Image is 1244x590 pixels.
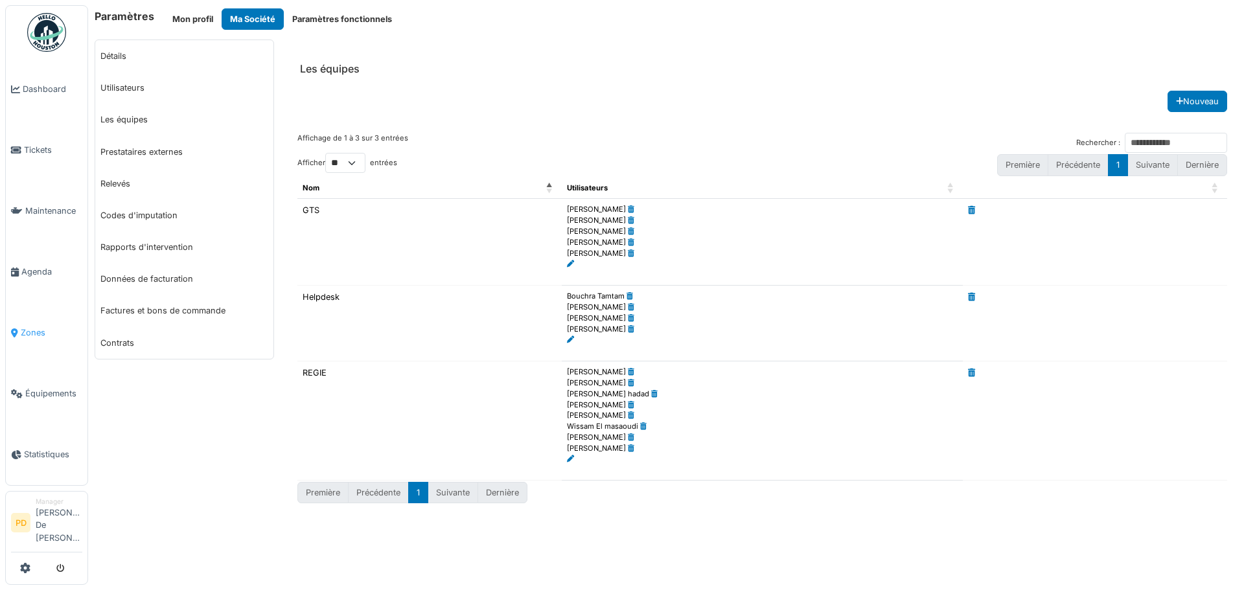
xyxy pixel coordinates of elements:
[567,313,958,324] li: [PERSON_NAME]
[297,133,408,153] div: Affichage de 1 à 3 sur 3 entrées
[36,497,82,506] div: Manager
[36,497,82,549] li: [PERSON_NAME] De [PERSON_NAME]
[567,443,958,454] li: [PERSON_NAME]
[325,153,365,173] select: Afficherentrées
[95,295,273,326] a: Factures et bons de commande
[6,302,87,363] a: Zones
[95,72,273,104] a: Utilisateurs
[95,199,273,231] a: Codes d'imputation
[567,215,958,226] li: [PERSON_NAME]
[567,410,958,421] li: [PERSON_NAME]
[6,59,87,120] a: Dashboard
[546,177,554,199] span: Nom: Activate to invert sorting
[11,497,82,552] a: PD Manager[PERSON_NAME] De [PERSON_NAME]
[27,13,66,52] img: Badge_color-CXgf-gQk.svg
[567,324,958,335] li: [PERSON_NAME]
[284,8,400,30] button: Paramètres fonctionnels
[95,10,154,23] h6: Paramètres
[23,83,82,95] span: Dashboard
[300,63,360,75] h6: Les équipes
[222,8,284,30] button: Ma Société
[567,389,958,400] li: [PERSON_NAME] hadad
[95,168,273,199] a: Relevés
[1108,154,1128,176] button: 1
[303,183,319,192] span: Nom
[6,181,87,242] a: Maintenance
[95,231,273,263] a: Rapports d'intervention
[1076,137,1120,148] label: Rechercher :
[25,205,82,217] span: Maintenance
[567,302,958,313] li: [PERSON_NAME]
[11,513,30,532] li: PD
[24,144,82,156] span: Tickets
[997,154,1227,176] nav: pagination
[21,326,82,339] span: Zones
[567,378,958,389] li: [PERSON_NAME]
[567,226,958,237] li: [PERSON_NAME]
[567,400,958,411] li: [PERSON_NAME]
[95,327,273,359] a: Contrats
[6,424,87,485] a: Statistiques
[1168,91,1227,112] button: Nouveau
[21,266,82,278] span: Agenda
[567,248,958,259] li: [PERSON_NAME]
[95,136,273,168] a: Prestataires externes
[567,367,958,378] li: [PERSON_NAME]
[408,482,428,503] button: 1
[567,421,958,432] li: Wissam El masaoudi
[95,263,273,295] a: Données de facturation
[567,291,958,302] li: Bouchra Tamtam
[95,40,273,72] a: Détails
[297,153,397,173] label: Afficher entrées
[6,120,87,181] a: Tickets
[164,8,222,30] button: Mon profil
[24,448,82,460] span: Statistiques
[567,237,958,248] li: [PERSON_NAME]
[297,286,562,361] td: Helpdesk
[567,183,608,192] span: Utilisateurs
[25,387,82,400] span: Équipements
[567,204,958,215] li: [PERSON_NAME]
[947,177,955,199] span: Utilisateurs: Activate to sort
[297,361,562,481] td: REGIE
[6,242,87,302] a: Agenda
[297,199,562,286] td: GTS
[297,482,1227,503] nav: pagination
[95,104,273,135] a: Les équipes
[6,363,87,424] a: Équipements
[567,432,958,443] li: [PERSON_NAME]
[1212,177,1219,199] span: : Activate to sort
